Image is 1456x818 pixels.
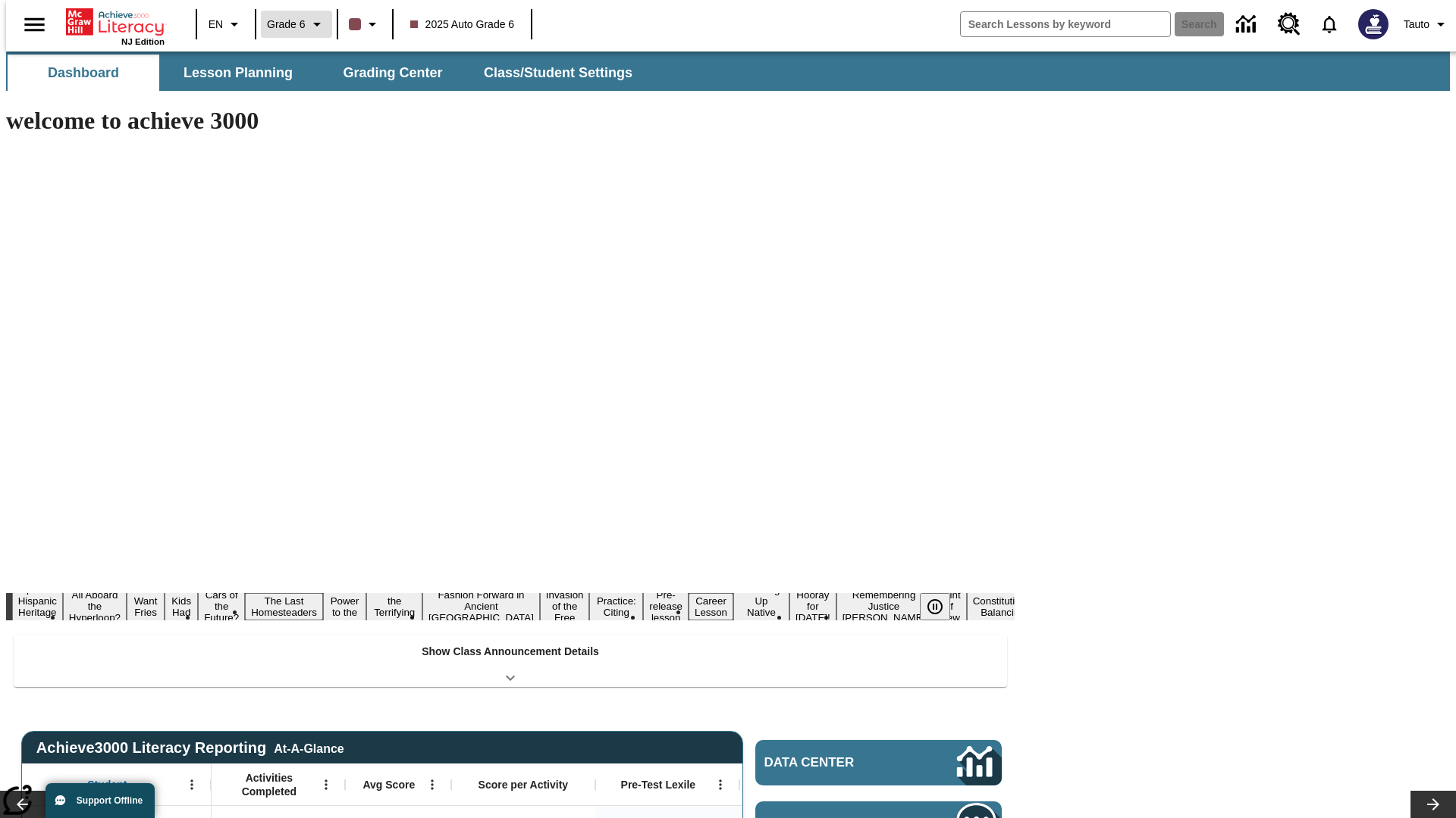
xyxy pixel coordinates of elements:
p: Show Class Announcement Details [422,644,599,660]
button: Slide 16 Remembering Justice O'Connor [836,587,932,626]
button: Grade: Grade 6, Select a grade [261,11,332,38]
button: Slide 8 Attack of the Terrifying Tomatoes [366,582,422,632]
a: Notifications [1310,5,1349,44]
button: Support Offline [45,783,155,818]
span: Pre-Test Lexile [621,778,696,791]
button: Pause [920,593,950,620]
button: Slide 11 Mixed Practice: Citing Evidence [589,582,643,632]
button: Slide 18 The Constitution's Balancing Act [967,582,1040,632]
button: Slide 13 Career Lesson [689,593,733,620]
button: Slide 3 Do You Want Fries With That? [127,570,165,643]
span: EN [209,17,223,33]
button: Open Menu [315,773,337,796]
span: Score per Activity [479,778,569,791]
div: Pause [920,593,965,620]
button: Slide 9 Fashion Forward in Ancient Rome [422,587,540,626]
span: Grade 6 [267,17,306,33]
button: Lesson carousel, Next [1410,791,1456,818]
span: Achieve3000 Literacy Reporting [36,739,344,757]
div: At-A-Glance [274,739,344,756]
button: Slide 1 ¡Viva Hispanic Heritage Month! [12,582,63,632]
button: Slide 4 Dirty Jobs Kids Had To Do [165,570,198,643]
div: Show Class Announcement Details [14,635,1007,687]
button: Slide 2 All Aboard the Hyperloop? [63,587,127,626]
button: Slide 10 The Invasion of the Free CD [540,576,590,637]
button: Select a new avatar [1349,5,1398,44]
div: SubNavbar [6,55,646,91]
div: SubNavbar [6,52,1450,91]
a: Data Center [1227,4,1269,45]
button: Slide 6 The Last Homesteaders [245,593,323,620]
span: Support Offline [77,795,143,806]
button: Lesson Planning [162,55,314,91]
button: Slide 7 Solar Power to the People [323,582,367,632]
button: Profile/Settings [1398,11,1456,38]
span: Data Center [764,755,906,770]
span: Activities Completed [219,771,319,798]
a: Data Center [755,740,1002,785]
button: Class/Student Settings [472,55,645,91]
span: NJ Edition [121,37,165,46]
button: Open Menu [709,773,732,796]
button: Slide 5 Cars of the Future? [198,587,245,626]
button: Slide 15 Hooray for Constitution Day! [789,587,836,626]
a: Home [66,7,165,37]
button: Open Menu [180,773,203,796]
input: search field [961,12,1170,36]
a: Resource Center, Will open in new tab [1269,4,1310,45]
button: Class color is dark brown. Change class color [343,11,388,38]
button: Slide 14 Cooking Up Native Traditions [733,582,789,632]
span: Tauto [1404,17,1429,33]
span: Student [87,778,127,791]
h1: welcome to achieve 3000 [6,107,1015,135]
span: Avg Score [362,778,415,791]
button: Slide 12 Pre-release lesson [643,587,689,626]
button: Language: EN, Select a language [202,11,250,38]
div: Home [66,5,165,46]
button: Open side menu [12,2,57,47]
button: Dashboard [8,55,159,91]
span: 2025 Auto Grade 6 [410,17,515,33]
img: Avatar [1358,9,1389,39]
button: Open Menu [421,773,444,796]
button: Grading Center [317,55,469,91]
